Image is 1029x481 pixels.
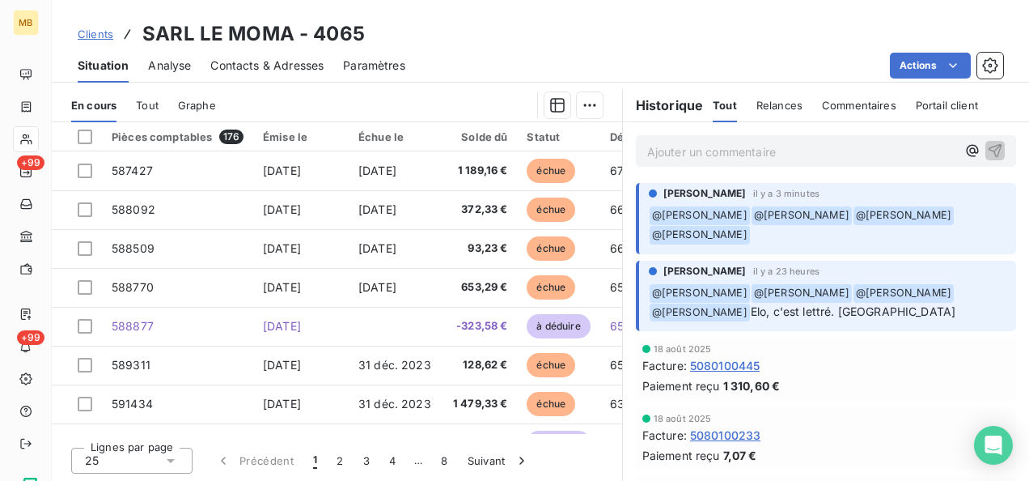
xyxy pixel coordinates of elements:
span: 7,07 € [723,447,757,464]
span: [DATE] [263,202,301,216]
span: 588770 [112,280,154,294]
div: Échue le [358,130,434,143]
span: 588877 [112,319,154,333]
span: 653,29 € [453,279,508,296]
span: @ [PERSON_NAME] [650,304,750,322]
span: @ [PERSON_NAME] [752,206,852,225]
div: MB [13,10,39,36]
span: il y a 23 heures [753,266,819,276]
span: Portail client [916,99,978,112]
span: échue [527,353,575,377]
button: Précédent [205,444,303,478]
span: 658 j [610,319,637,333]
span: [DATE] [263,280,301,294]
span: 31 déc. 2023 [358,397,431,411]
span: 18 août 2025 [654,344,712,354]
span: 25 [85,453,99,469]
button: Actions [890,53,971,79]
span: [DATE] [263,241,301,255]
span: 588092 [112,202,155,216]
span: 31 déc. 2023 [358,358,431,372]
span: [PERSON_NAME] [663,186,747,201]
span: [DATE] [358,280,396,294]
span: 5080100445 [690,357,760,374]
span: [DATE] [358,202,396,216]
span: 1 479,33 € [453,396,508,412]
span: Paramètres [343,57,405,74]
span: @ [PERSON_NAME] [650,206,750,225]
span: Situation [78,57,129,74]
span: échue [527,159,575,183]
span: Analyse [148,57,191,74]
span: En cours [71,99,116,112]
span: 672 j [610,164,637,177]
span: à déduire [527,431,590,455]
span: 176 [219,130,243,144]
span: 662 j [610,241,638,255]
span: 1 [313,453,317,469]
span: 128,62 € [453,357,508,373]
span: @ [PERSON_NAME] [650,226,750,245]
span: échue [527,275,575,300]
span: Elo, c'est lettré. [GEOGRAPHIC_DATA] [751,304,955,318]
a: Clients [78,26,113,42]
span: 630 j [610,397,638,411]
span: 658 j [610,280,637,294]
h6: Historique [623,96,704,115]
a: +99 [13,159,38,185]
span: 587427 [112,164,153,177]
span: 588509 [112,241,155,255]
span: il y a 3 minutes [753,189,819,198]
span: [DATE] [263,319,301,333]
span: Contacts & Adresses [210,57,324,74]
span: à déduire [527,314,590,338]
span: Paiement reçu [642,447,720,464]
span: 5080100233 [690,427,761,444]
span: Relances [756,99,802,112]
span: échue [527,392,575,416]
button: 4 [379,444,405,478]
span: Facture : [642,357,687,374]
span: +99 [17,155,44,170]
div: Émise le [263,130,339,143]
span: Paiement reçu [642,377,720,394]
span: Graphe [178,99,216,112]
button: 1 [303,444,327,478]
div: Pièces comptables [112,130,243,144]
span: Commentaires [822,99,896,112]
span: @ [PERSON_NAME] [853,284,954,303]
span: Tout [136,99,159,112]
h3: SARL LE MOMA - 4065 [142,19,365,49]
span: 1 310,60 € [723,377,781,394]
span: 589311 [112,358,150,372]
div: Statut [527,130,590,143]
button: 8 [431,444,457,478]
div: Open Intercom Messenger [974,426,1013,465]
span: Clients [78,28,113,40]
span: 372,33 € [453,202,508,218]
span: [DATE] [358,241,396,255]
span: @ [PERSON_NAME] [650,284,750,303]
span: 18 août 2025 [654,414,712,424]
span: [DATE] [358,164,396,177]
span: 591434 [112,397,153,411]
button: 2 [327,444,353,478]
span: +99 [17,330,44,345]
button: Suivant [458,444,540,478]
span: [DATE] [263,164,301,177]
div: Délai [610,130,654,143]
span: Tout [713,99,737,112]
span: échue [527,198,575,222]
span: 93,23 € [453,240,508,257]
span: @ [PERSON_NAME] [853,206,954,225]
span: échue [527,236,575,261]
span: -323,58 € [453,318,508,334]
span: @ [PERSON_NAME] [752,284,852,303]
span: Facture : [642,427,687,444]
span: [PERSON_NAME] [663,264,747,279]
span: 665 j [610,202,637,216]
button: 3 [354,444,379,478]
div: Solde dû [453,130,508,143]
span: 1 189,16 € [453,163,508,179]
span: 655 j [610,358,637,372]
